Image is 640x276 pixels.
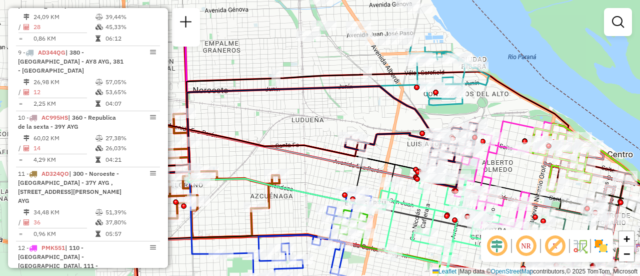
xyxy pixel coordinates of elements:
td: 14 [33,143,95,153]
em: Opções [150,49,156,55]
td: 45,33% [105,22,155,32]
img: Fluxo de ruas [572,238,588,254]
span: − [623,247,630,260]
td: / [18,22,23,32]
td: 05:57 [105,229,155,239]
i: % de utilização da cubagem [95,89,103,95]
span: Ocultar deslocamento [485,234,509,258]
td: 2,25 KM [33,99,95,109]
a: Leaflet [432,268,456,275]
i: Distância Total [23,79,29,85]
i: Total de Atividades [23,89,29,95]
a: OpenStreetMap [491,268,533,275]
td: 57,05% [105,77,155,87]
td: 37,80% [105,217,155,227]
i: Distância Total [23,209,29,215]
i: Total de Atividades [23,219,29,225]
i: % de utilização do peso [95,209,103,215]
td: = [18,99,23,109]
i: % de utilização do peso [95,135,103,141]
td: / [18,143,23,153]
i: Total de Atividades [23,24,29,30]
i: Tempo total em rota [95,101,100,107]
em: Opções [150,170,156,176]
i: % de utilização da cubagem [95,219,103,225]
a: Nova sessão e pesquisa [176,12,196,35]
i: % de utilização do peso [95,79,103,85]
em: Opções [150,114,156,120]
span: PMK551 [41,244,65,251]
td: 34,48 KM [33,207,95,217]
i: Tempo total em rota [95,36,100,42]
td: 0,86 KM [33,34,95,44]
em: Opções [150,244,156,250]
span: | [458,268,459,275]
span: AD344QG [38,49,65,56]
i: Tempo total em rota [95,157,100,163]
td: = [18,229,23,239]
i: % de utilização do peso [95,14,103,20]
i: % de utilização da cubagem [95,145,103,151]
span: 10 - [18,114,116,130]
td: 39,44% [105,12,155,22]
span: | 300 - Noroeste - [GEOGRAPHIC_DATA] - 37Y AYG , [STREET_ADDRESS][PERSON_NAME] AYG [18,170,121,204]
td: 06:12 [105,34,155,44]
td: 24,09 KM [33,12,95,22]
i: Distância Total [23,14,29,20]
span: 11 - [18,170,121,204]
td: = [18,34,23,44]
td: 26,03% [105,143,155,153]
span: + [623,232,630,245]
i: Total de Atividades [23,145,29,151]
a: Zoom out [619,246,634,261]
td: 04:21 [105,155,155,165]
span: Exibir rótulo [543,234,567,258]
td: = [18,155,23,165]
td: 60,02 KM [33,133,95,143]
span: AC995HS [41,114,68,121]
span: | 360 - Republica de la sexta - 39Y AYG [18,114,116,130]
span: Ocultar NR [514,234,538,258]
td: 0,96 KM [33,229,95,239]
td: 53,65% [105,87,155,97]
td: 12 [33,87,95,97]
span: 9 - [18,49,123,74]
img: Exibir/Ocultar setores [593,238,609,254]
td: 4,29 KM [33,155,95,165]
td: 51,39% [105,207,155,217]
i: Distância Total [23,135,29,141]
td: 36 [33,217,95,227]
a: Zoom in [619,231,634,246]
span: AD324QO [41,170,69,177]
td: 27,38% [105,133,155,143]
div: Map data © contributors,© 2025 TomTom, Microsoft [430,267,640,276]
a: Exibir filtros [608,12,628,32]
span: | 380 - [GEOGRAPHIC_DATA] - AY8 AYG, 381 - [GEOGRAPHIC_DATA] [18,49,123,74]
i: % de utilização da cubagem [95,24,103,30]
i: Tempo total em rota [95,231,100,237]
td: 04:07 [105,99,155,109]
td: 28 [33,22,95,32]
td: / [18,217,23,227]
td: / [18,87,23,97]
td: 26,98 KM [33,77,95,87]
